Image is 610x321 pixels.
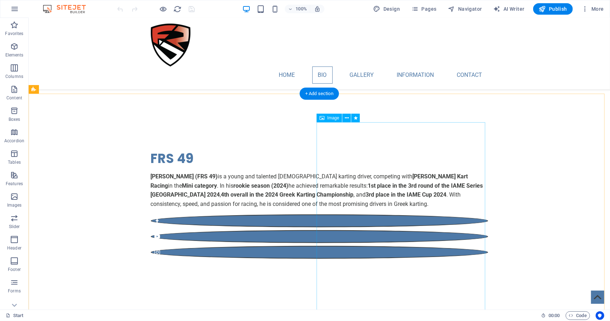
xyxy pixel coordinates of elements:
[581,5,604,13] span: More
[159,5,168,13] button: Click here to leave preview mode and continue editing
[173,5,182,13] button: reload
[7,245,21,251] p: Header
[9,117,20,122] p: Boxes
[549,311,560,320] span: 00 00
[6,311,24,320] a: Click to cancel selection. Double-click to open Pages
[174,5,182,13] i: Reload page
[494,5,525,13] span: AI Writer
[285,5,310,13] button: 100%
[5,52,24,58] p: Elements
[8,267,21,272] p: Footer
[579,3,607,15] button: More
[41,5,95,13] img: Editor Logo
[371,3,403,15] button: Design
[445,3,485,15] button: Navigator
[7,202,22,208] p: Images
[596,311,604,320] button: Usercentrics
[5,74,23,79] p: Columns
[6,95,22,101] p: Content
[533,3,573,15] button: Publish
[408,3,439,15] button: Pages
[569,311,587,320] span: Code
[314,6,321,12] i: On resize automatically adjust zoom level to fit chosen device.
[566,311,590,320] button: Code
[541,311,560,320] h6: Session time
[8,159,21,165] p: Tables
[9,224,20,229] p: Slider
[371,3,403,15] div: Design (Ctrl+Alt+Y)
[491,3,527,15] button: AI Writer
[6,181,23,187] p: Features
[448,5,482,13] span: Navigator
[5,31,23,36] p: Favorites
[539,5,567,13] span: Publish
[373,5,400,13] span: Design
[4,138,24,144] p: Accordion
[299,88,339,100] div: + Add section
[327,116,339,120] span: Image
[411,5,436,13] span: Pages
[8,288,21,294] p: Forms
[296,5,307,13] h6: 100%
[554,313,555,318] span: :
